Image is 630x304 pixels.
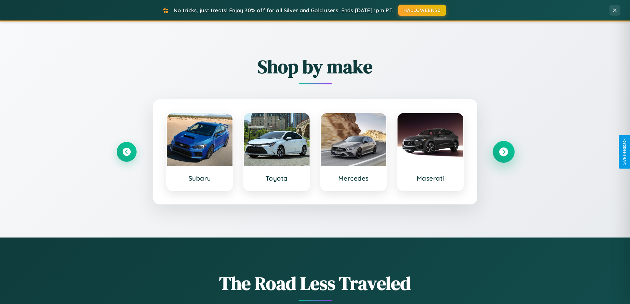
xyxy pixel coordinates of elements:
span: No tricks, just treats! Enjoy 30% off for all Silver and Gold users! Ends [DATE] 1pm PT. [174,7,393,14]
h3: Subaru [174,174,226,182]
h3: Maserati [404,174,457,182]
button: HALLOWEEN30 [398,5,446,16]
h1: The Road Less Traveled [117,271,514,296]
div: Give Feedback [622,139,627,165]
h2: Shop by make [117,54,514,79]
h3: Toyota [250,174,303,182]
h3: Mercedes [327,174,380,182]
